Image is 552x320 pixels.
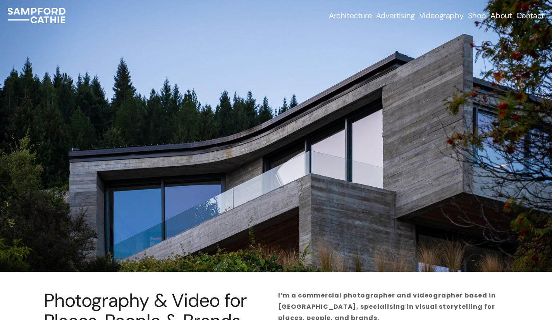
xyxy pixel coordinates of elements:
a: About [490,10,512,21]
a: Shop [468,10,486,21]
span: Architecture [329,11,371,20]
button: Next Slide [534,130,544,142]
a: Videography [419,10,464,21]
a: Contact [516,10,544,21]
span: Advertising [376,11,415,20]
img: Sampford Cathie Photo + Video [8,8,65,23]
a: folder dropdown [329,10,371,21]
button: Previous Slide [8,130,18,142]
a: folder dropdown [376,10,415,21]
